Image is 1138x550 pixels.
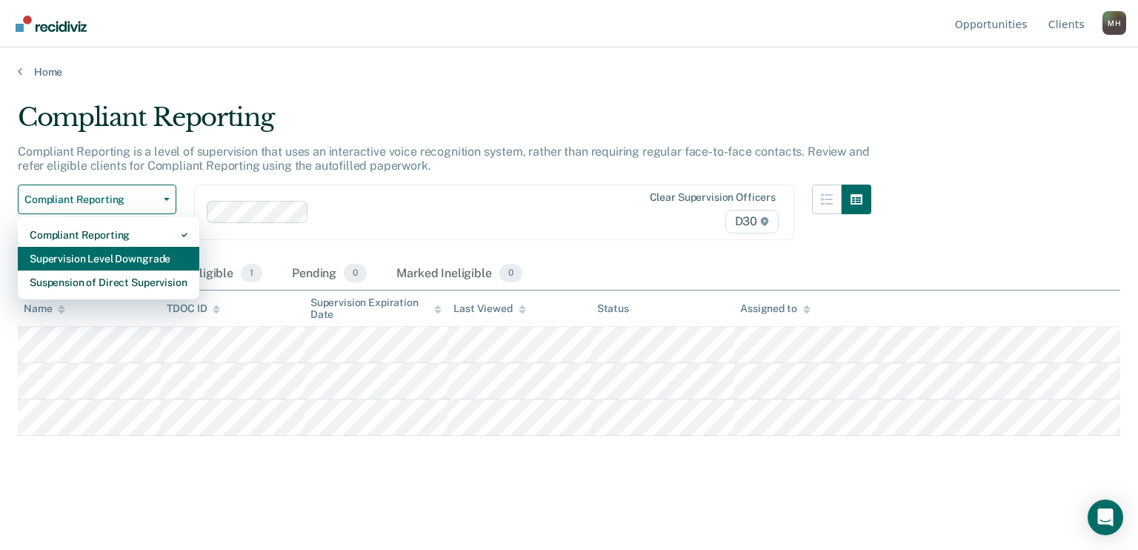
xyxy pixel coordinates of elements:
[24,302,65,315] div: Name
[24,193,158,206] span: Compliant Reporting
[30,223,187,247] div: Compliant Reporting
[310,296,442,322] div: Supervision Expiration Date
[1102,11,1126,35] div: M H
[650,191,776,204] div: Clear supervision officers
[725,210,779,233] span: D30
[597,302,629,315] div: Status
[393,258,525,291] div: Marked Ineligible0
[453,302,525,315] div: Last Viewed
[18,102,871,145] div: Compliant Reporting
[30,247,187,271] div: Supervision Level Downgrade
[167,302,220,315] div: TDOC ID
[18,217,199,300] div: Dropdown Menu
[30,271,187,294] div: Suspension of Direct Supervision
[1088,500,1123,535] div: Open Intercom Messenger
[16,16,87,32] img: Recidiviz
[18,65,1120,79] a: Home
[289,258,370,291] div: Pending0
[344,264,367,283] span: 0
[1102,11,1126,35] button: Profile dropdown button
[740,302,810,315] div: Assigned to
[147,258,265,291] div: Almost Eligible1
[241,264,262,283] span: 1
[18,145,869,173] p: Compliant Reporting is a level of supervision that uses an interactive voice recognition system, ...
[18,185,176,214] button: Compliant Reporting
[499,264,522,283] span: 0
